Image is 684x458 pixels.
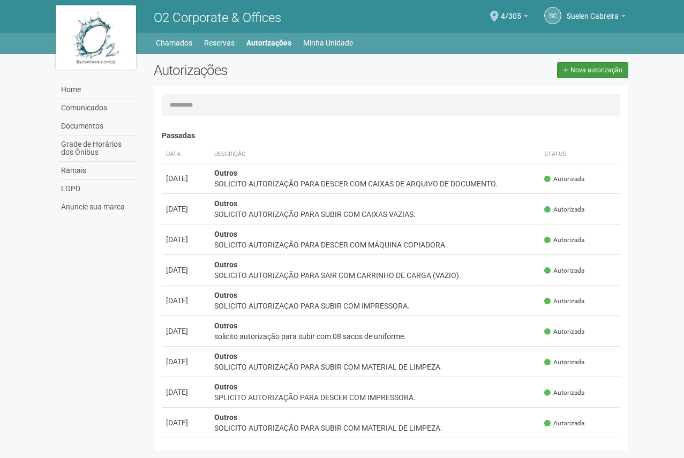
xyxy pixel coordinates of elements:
h2: Autorizações [154,62,383,78]
a: Comunicados [58,99,138,117]
h4: Passadas [162,132,621,140]
th: Descrição [210,146,540,163]
th: Status [540,146,620,163]
div: [DATE] [166,295,206,306]
div: [DATE] [166,356,206,367]
div: SOLICITO AUTORIZAÇÃO PARA DESCER COM CAIXAS DE ARQUIVO DE DOCUMENTO. [214,178,536,189]
span: Suelen Cabreira [567,2,619,20]
a: 4/305 [501,13,528,22]
span: Autorizada [544,266,584,275]
a: Suelen Cabreira [567,13,626,22]
strong: Outros [214,413,237,422]
a: Autorizações [246,35,291,50]
strong: Outros [214,382,237,391]
strong: Outros [214,169,237,177]
span: Autorizada [544,419,584,428]
div: SOLICITO AUTORIZAÇÃO PARA SUBIR COM CAIXAS VAZIAS. [214,209,536,220]
a: Minha Unidade [303,35,353,50]
span: Nova autorização [570,66,622,74]
div: [DATE] [166,234,206,245]
span: 4/305 [501,2,521,20]
div: [DATE] [166,204,206,214]
strong: Outros [214,199,237,208]
a: Nova autorização [557,62,628,78]
span: O2 Corporate & Offices [154,10,281,25]
a: Reservas [204,35,235,50]
a: Grade de Horários dos Ônibus [58,136,138,162]
span: Autorizada [544,388,584,397]
strong: Outros [214,352,237,361]
a: SC [544,7,561,24]
div: SOLICITO AUTORIZAÇÃO PARA SUBIR COM MATERIAL DE LIMPEZA. [214,362,536,372]
div: SOLICITO AUTORIZAÇÃO PARA SAIR COM CARRINHO DE CARGA (VAZIO). [214,270,536,281]
span: Autorizada [544,327,584,336]
span: Autorizada [544,358,584,367]
span: Autorizada [544,297,584,306]
th: Data [162,146,210,163]
span: Autorizada [544,236,584,245]
div: [DATE] [166,417,206,428]
strong: Outros [214,291,237,299]
a: Ramais [58,162,138,180]
a: Anuncie sua marca [58,198,138,216]
a: LGPD [58,180,138,198]
img: logo.jpg [56,5,136,70]
div: SOLICITO AUTORIZAÇAO PARA SUBIR COM IMPRESSORA. [214,301,536,311]
div: [DATE] [166,265,206,275]
div: SPLICITO AUTORIZAÇÃO PARA DESCER COM IMPRESSORA. [214,392,536,403]
a: Documentos [58,117,138,136]
div: [DATE] [166,387,206,397]
span: Autorizada [544,175,584,184]
div: [DATE] [166,173,206,184]
strong: Outros [214,260,237,269]
div: [DATE] [166,326,206,336]
a: Chamados [156,35,192,50]
div: solicito autorização para subir com 08 sacos de uniforme. [214,331,536,342]
strong: Outros [214,321,237,330]
a: Home [58,81,138,99]
div: SOLICITO AUTORIZAÇÃO PARA DESCER COM MÁQUINA COPIADORA. [214,239,536,250]
div: SOLICITO AUTORIZAÇÃO PARA SUBIR COM MATERIAL DE LIMPEZA. [214,423,536,433]
strong: Outros [214,230,237,238]
span: Autorizada [544,205,584,214]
